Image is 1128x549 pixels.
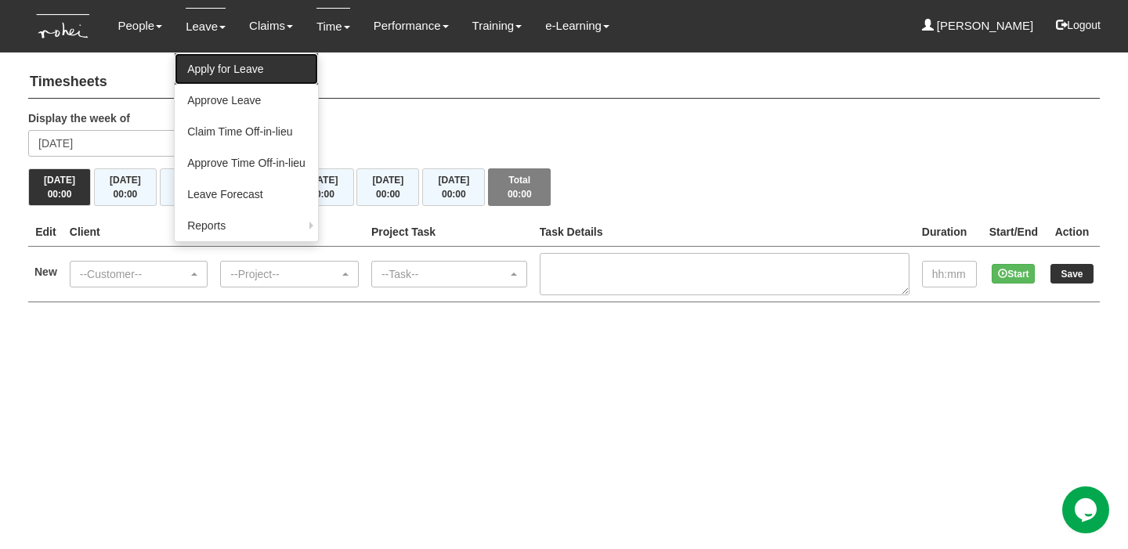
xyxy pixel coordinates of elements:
div: Timesheet Week Summary [28,168,1100,206]
span: 00:00 [114,189,138,200]
label: New [34,264,57,280]
a: Reports [175,210,318,241]
span: 00:00 [508,189,532,200]
a: Leave [186,8,226,45]
a: Claims [249,8,293,44]
th: Client [63,218,215,247]
th: Task Details [533,218,916,247]
a: Apply for Leave [175,53,318,85]
div: --Customer-- [80,266,189,282]
button: --Project-- [220,261,359,287]
iframe: chat widget [1062,486,1112,533]
a: e-Learning [545,8,609,44]
a: Leave Forecast [175,179,318,210]
th: Project Task [365,218,533,247]
input: Save [1050,264,1094,284]
span: 00:00 [310,189,334,200]
div: --Project-- [230,266,339,282]
input: hh:mm [922,261,977,287]
button: Total00:00 [488,168,551,206]
th: Edit [28,218,63,247]
button: [DATE]00:00 [356,168,419,206]
a: [PERSON_NAME] [922,8,1034,44]
a: Approve Leave [175,85,318,116]
label: Display the week of [28,110,130,126]
button: Logout [1045,6,1112,44]
a: People [117,8,162,44]
span: 00:00 [48,189,72,200]
button: --Task-- [371,261,527,287]
button: [DATE]00:00 [160,168,222,206]
span: 00:00 [442,189,466,200]
th: Action [1044,218,1100,247]
a: Approve Time Off-in-lieu [175,147,318,179]
th: Duration [916,218,983,247]
span: 00:00 [376,189,400,200]
div: --Task-- [381,266,508,282]
h4: Timesheets [28,67,1100,99]
a: Training [472,8,522,44]
th: Start/End [983,218,1044,247]
a: Performance [374,8,449,44]
button: [DATE]00:00 [28,168,91,206]
button: [DATE]00:00 [94,168,157,206]
a: Time [316,8,350,45]
button: Start [992,264,1035,284]
button: [DATE]00:00 [422,168,485,206]
a: Claim Time Off-in-lieu [175,116,318,147]
button: [DATE]00:00 [291,168,354,206]
button: --Customer-- [70,261,208,287]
